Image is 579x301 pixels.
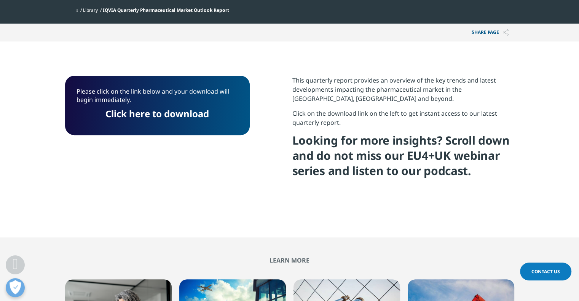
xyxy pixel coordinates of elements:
[83,7,98,13] a: Library
[105,107,209,120] a: Click here to download
[292,109,514,133] p: Click on the download link on the left to get instant access to our latest quarterly report.
[466,24,514,41] button: Share PAGEShare PAGE
[531,268,560,275] span: Contact Us
[103,7,229,13] span: IQVIA Quarterly Pharmaceutical Market Outlook Report
[466,24,514,41] p: Share PAGE
[77,87,238,110] p: Please click on the link below and your download will begin immediately.
[292,133,514,184] h4: Looking for more insights? Scroll down and do not miss our EU4+UK webinar series and listen to ou...
[65,256,514,264] h2: Learn More
[292,76,514,109] p: This quarterly report provides an overview of the key trends and latest developments impacting th...
[503,29,509,36] img: Share PAGE
[6,278,25,297] button: Open Preferences
[520,263,571,280] a: Contact Us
